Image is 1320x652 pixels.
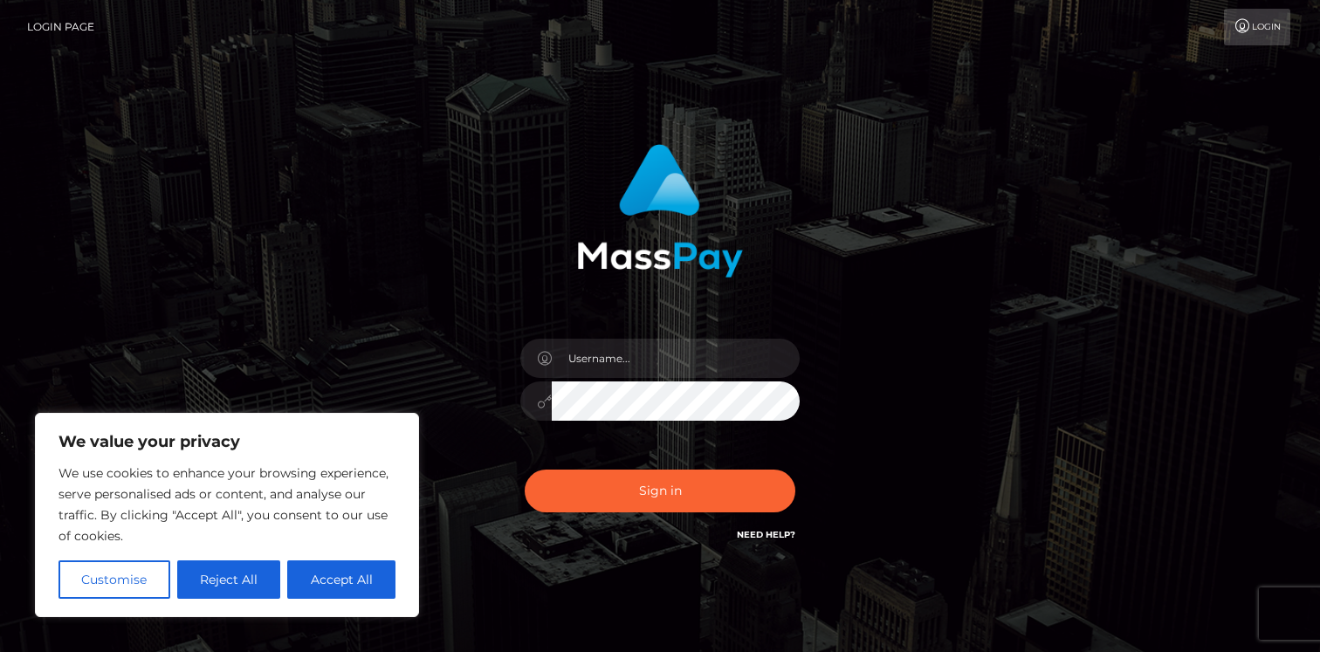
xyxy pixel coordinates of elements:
[58,560,170,599] button: Customise
[177,560,281,599] button: Reject All
[35,413,419,617] div: We value your privacy
[525,470,795,512] button: Sign in
[27,9,94,45] a: Login Page
[1224,9,1290,45] a: Login
[577,144,743,278] img: MassPay Login
[287,560,395,599] button: Accept All
[58,463,395,546] p: We use cookies to enhance your browsing experience, serve personalised ads or content, and analys...
[737,529,795,540] a: Need Help?
[58,431,395,452] p: We value your privacy
[552,339,800,378] input: Username...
